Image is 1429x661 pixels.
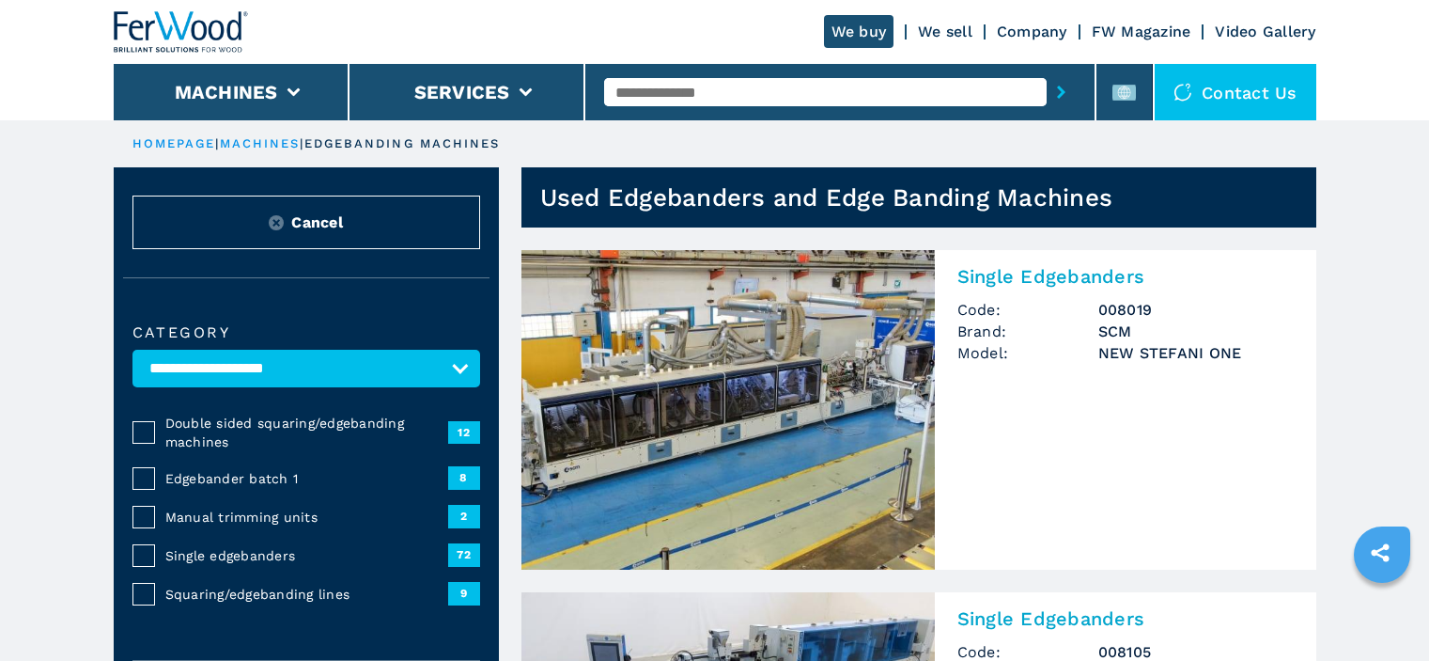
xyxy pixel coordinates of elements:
span: Single edgebanders [165,546,448,565]
h3: SCM [1098,321,1294,342]
button: Machines [175,81,278,103]
p: edgebanding machines [304,135,501,152]
a: We buy [824,15,894,48]
span: Model: [957,342,1098,364]
h2: Single Edgebanders [957,607,1294,630]
button: submit-button [1047,71,1076,114]
a: FW Magazine [1092,23,1191,40]
span: 8 [448,466,480,489]
span: 9 [448,582,480,605]
span: Brand: [957,321,1098,342]
span: Double sided squaring/edgebanding machines [165,414,448,451]
h3: 008019 [1098,299,1294,321]
a: sharethis [1357,529,1404,576]
a: Single Edgebanders SCM NEW STEFANI ONESingle EdgebandersCode:008019Brand:SCMModel:NEW STEFANI ONE [521,250,1316,570]
img: Single Edgebanders SCM NEW STEFANI ONE [521,250,935,570]
a: We sell [918,23,972,40]
div: Contact us [1155,64,1316,120]
span: Cancel [291,212,343,233]
label: Category [132,325,480,340]
h2: Single Edgebanders [957,265,1294,288]
button: Services [414,81,510,103]
button: ResetCancel [132,196,480,249]
h3: NEW STEFANI ONE [1098,342,1294,364]
a: machines [220,136,301,150]
a: Video Gallery [1215,23,1315,40]
img: Contact us [1173,83,1192,102]
span: 72 [448,543,480,566]
span: 2 [448,505,480,527]
span: Squaring/edgebanding lines [165,585,448,604]
img: Reset [269,215,284,230]
a: HOMEPAGE [132,136,216,150]
a: Company [997,23,1067,40]
span: 12 [448,421,480,444]
span: | [215,136,219,150]
img: Ferwood [114,11,249,53]
span: Code: [957,299,1098,321]
span: Edgebander batch 1 [165,469,448,488]
span: | [300,136,303,150]
span: Manual trimming units [165,508,448,527]
h1: Used Edgebanders and Edge Banding Machines [540,182,1113,212]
